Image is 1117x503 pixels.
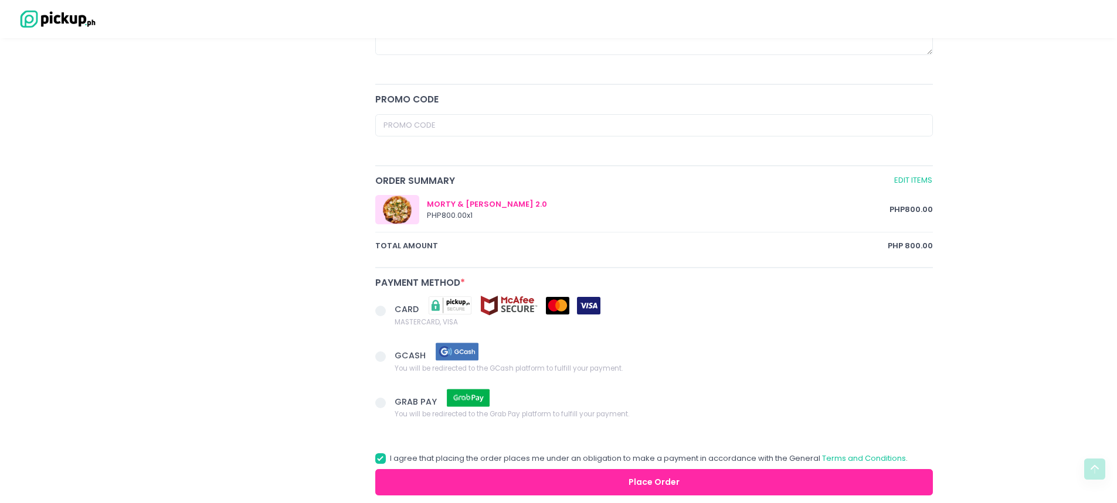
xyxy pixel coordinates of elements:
[894,174,933,187] a: Edit Items
[395,362,623,374] span: You will be redirected to the GCash platform to fulfill your payment.
[395,303,421,315] span: CARD
[15,9,97,29] img: logo
[546,297,569,314] img: mastercard
[427,199,890,210] div: MORTY & [PERSON_NAME] 2.0
[480,295,538,316] img: mcafee-secure
[888,240,933,252] span: PHP 800.00
[375,469,933,495] button: Place Order
[822,453,906,464] a: Terms and Conditions
[375,174,892,187] span: Order Summary
[577,297,600,314] img: visa
[428,341,487,362] img: gcash
[395,350,428,361] span: GCASH
[375,240,888,252] span: total amount
[395,316,600,327] span: MASTERCARD, VISA
[375,93,933,106] div: Promo code
[375,453,908,464] label: I agree that placing the order places me under an obligation to make a payment in accordance with...
[395,408,629,420] span: You will be redirected to the Grab Pay platform to fulfill your payment.
[375,114,933,136] input: Promo Code
[439,388,498,408] img: grab pay
[427,210,890,221] div: PHP 800.00 x 1
[421,295,480,316] img: pickupsecure
[375,276,933,289] div: Payment Method
[889,204,933,215] span: PHP 800.00
[395,395,439,407] span: GRAB PAY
